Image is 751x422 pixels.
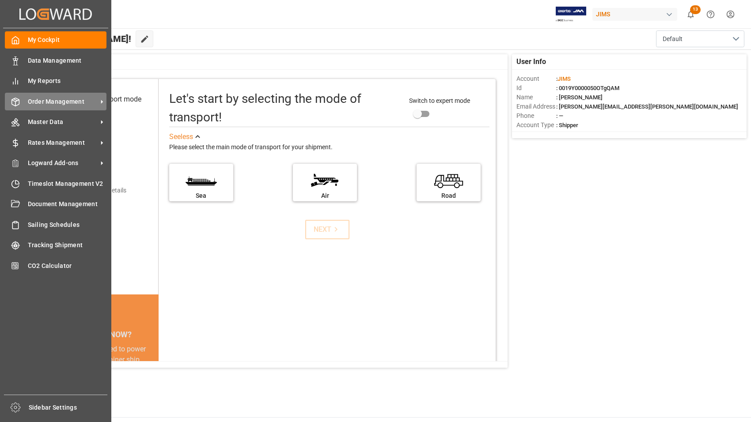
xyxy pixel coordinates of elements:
a: Document Management [5,196,106,213]
span: : 0019Y0000050OTgQAM [556,85,619,91]
span: Master Data [28,117,98,127]
a: CO2 Calculator [5,257,106,274]
span: Default [663,34,683,44]
div: NEXT [314,224,341,235]
div: Please select the main mode of transport for your shipment. [169,142,490,153]
span: My Cockpit [28,35,107,45]
span: : [PERSON_NAME][EMAIL_ADDRESS][PERSON_NAME][DOMAIN_NAME] [556,103,738,110]
img: Exertis%20JAM%20-%20Email%20Logo.jpg_1722504956.jpg [556,7,586,22]
span: Email Address [516,102,556,111]
span: Name [516,93,556,102]
span: Account [516,74,556,83]
span: Logward Add-ons [28,158,98,168]
a: My Reports [5,72,106,90]
div: Air [297,191,353,200]
button: NEXT [305,220,349,239]
span: CO2 Calculator [28,261,107,271]
span: Id [516,83,556,93]
div: Sea [174,191,229,200]
span: : Shipper [556,122,578,128]
button: Help Center [701,4,721,24]
span: JIMS [558,75,571,82]
span: Order Management [28,97,98,106]
span: Phone [516,111,556,121]
a: Timeslot Management V2 [5,175,106,192]
span: User Info [516,57,546,67]
a: Sailing Schedules [5,216,106,233]
div: Let's start by selecting the mode of transport! [169,90,400,127]
span: My Reports [28,76,107,86]
span: : [556,75,571,82]
div: See less [169,132,193,142]
button: open menu [656,30,744,47]
button: JIMS [592,6,681,23]
span: Account Type [516,121,556,130]
span: Switch to expert mode [409,97,470,104]
a: Data Management [5,52,106,69]
span: Document Management [28,200,107,209]
div: Add shipping details [71,186,126,195]
span: Tracking Shipment [28,241,107,250]
span: Timeslot Management V2 [28,179,107,188]
a: Tracking Shipment [5,237,106,254]
div: JIMS [592,8,677,21]
button: show 13 new notifications [681,4,701,24]
span: : — [556,113,563,119]
span: Data Management [28,56,107,65]
span: Rates Management [28,138,98,147]
div: Road [421,191,476,200]
span: : [PERSON_NAME] [556,94,603,101]
span: Sidebar Settings [29,403,108,412]
span: Sailing Schedules [28,220,107,230]
a: My Cockpit [5,31,106,49]
span: 13 [690,5,701,14]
